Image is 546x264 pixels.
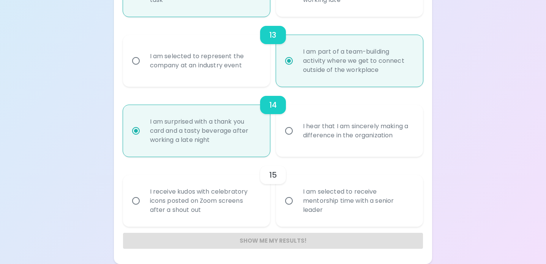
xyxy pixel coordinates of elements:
h6: 15 [269,169,277,181]
div: I hear that I am sincerely making a difference in the organization [297,113,419,149]
div: choice-group-check [123,87,423,157]
div: I am selected to receive mentorship time with a senior leader [297,178,419,224]
h6: 14 [269,99,277,111]
div: I am surprised with a thank you card and a tasty beverage after working a late night [144,108,266,154]
div: I am selected to represent the company at an industry event [144,43,266,79]
div: I receive kudos with celebratory icons posted on Zoom screens after a shout out [144,178,266,224]
div: I am part of a team-building activity where we get to connect outside of the workplace [297,38,419,84]
div: choice-group-check [123,157,423,227]
div: choice-group-check [123,17,423,87]
h6: 13 [269,29,276,41]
